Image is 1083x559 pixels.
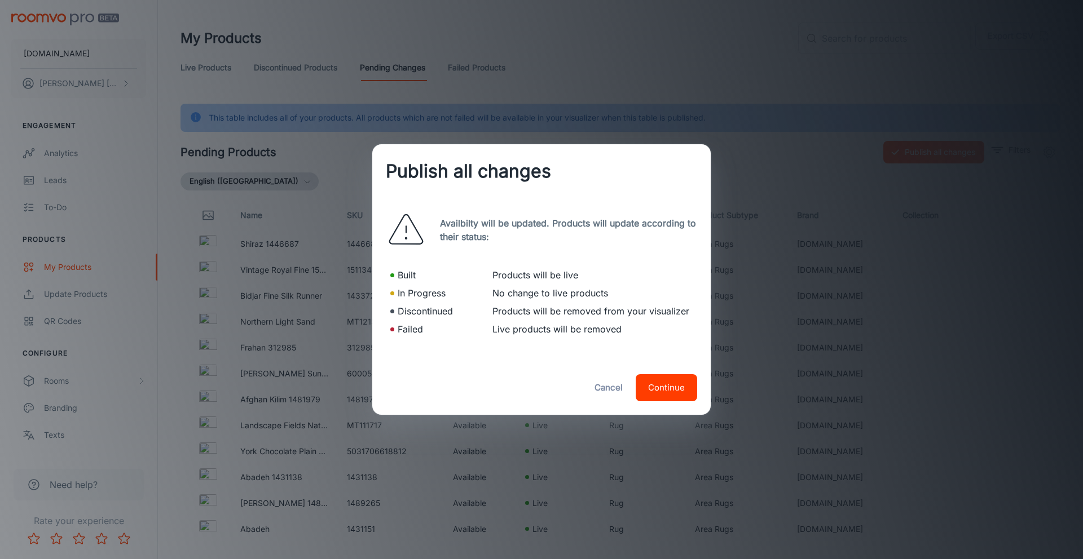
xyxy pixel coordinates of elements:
button: Continue [636,374,697,401]
button: Cancel [588,374,629,401]
p: Availbilty will be updated. Products will update according to their status: [440,216,697,243]
p: Built [398,268,416,282]
p: Live products will be removed [492,322,693,336]
p: Products will be live [492,268,693,282]
h2: Publish all changes [372,144,711,198]
p: Failed [398,322,423,336]
p: No change to live products [492,286,693,300]
p: In Progress [398,286,446,300]
p: Products will be removed from your visualizer [492,304,693,318]
p: Discontinued [398,304,453,318]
